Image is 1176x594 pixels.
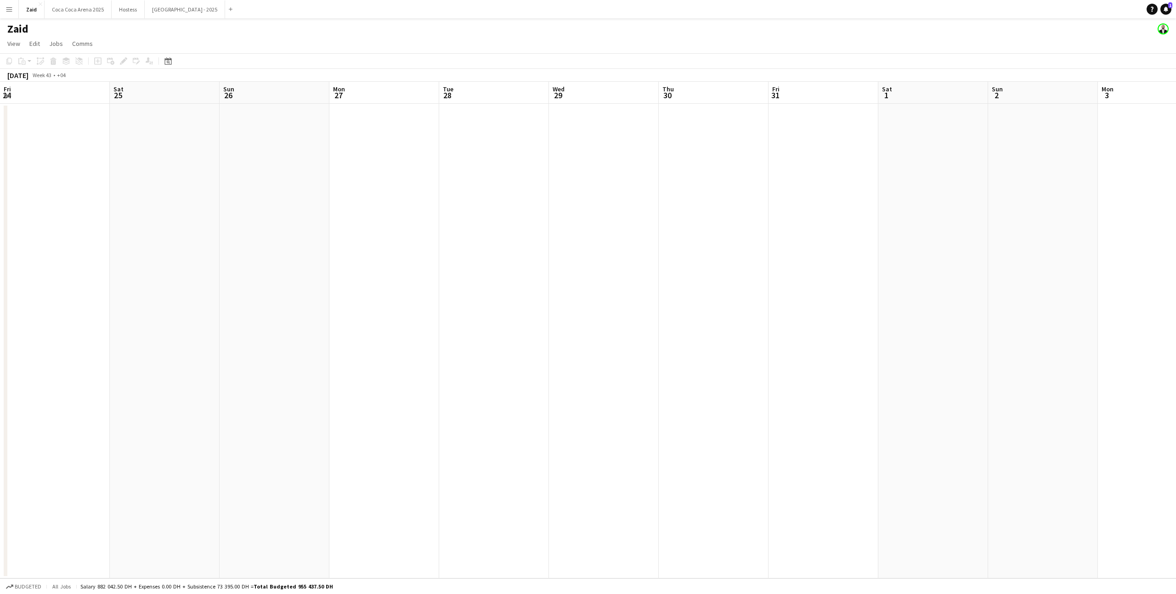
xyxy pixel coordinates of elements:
span: Total Budgeted 955 437.50 DH [254,583,333,590]
span: Budgeted [15,583,41,590]
span: Comms [72,39,93,48]
a: Comms [68,38,96,50]
span: Wed [553,85,565,93]
span: 25 [112,90,124,101]
a: Jobs [45,38,67,50]
div: [DATE] [7,71,28,80]
span: Sat [113,85,124,93]
span: 30 [661,90,674,101]
span: 28 [441,90,453,101]
span: 3 [1100,90,1114,101]
span: 2 [990,90,1003,101]
span: 24 [2,90,11,101]
button: [GEOGRAPHIC_DATA] - 2025 [145,0,225,18]
span: 29 [551,90,565,101]
span: Tue [443,85,453,93]
span: All jobs [51,583,73,590]
span: Jobs [49,39,63,48]
button: Budgeted [5,582,43,592]
a: 1 [1160,4,1171,15]
span: Sun [992,85,1003,93]
app-user-avatar: Zaid Rahmoun [1158,23,1169,34]
span: Sat [882,85,892,93]
button: Zaid [19,0,45,18]
span: 1 [1168,2,1172,8]
span: 27 [332,90,345,101]
span: Thu [662,85,674,93]
span: 31 [771,90,780,101]
span: Fri [772,85,780,93]
span: Edit [29,39,40,48]
button: Hostess [112,0,145,18]
a: View [4,38,24,50]
span: View [7,39,20,48]
span: Fri [4,85,11,93]
span: Mon [1102,85,1114,93]
a: Edit [26,38,44,50]
h1: Zaid [7,22,28,36]
span: 26 [222,90,234,101]
span: 1 [881,90,892,101]
div: Salary 882 042.50 DH + Expenses 0.00 DH + Subsistence 73 395.00 DH = [80,583,333,590]
span: Week 43 [30,72,53,78]
span: Sun [223,85,234,93]
div: +04 [57,72,66,78]
span: Mon [333,85,345,93]
button: Coca Coca Arena 2025 [45,0,112,18]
